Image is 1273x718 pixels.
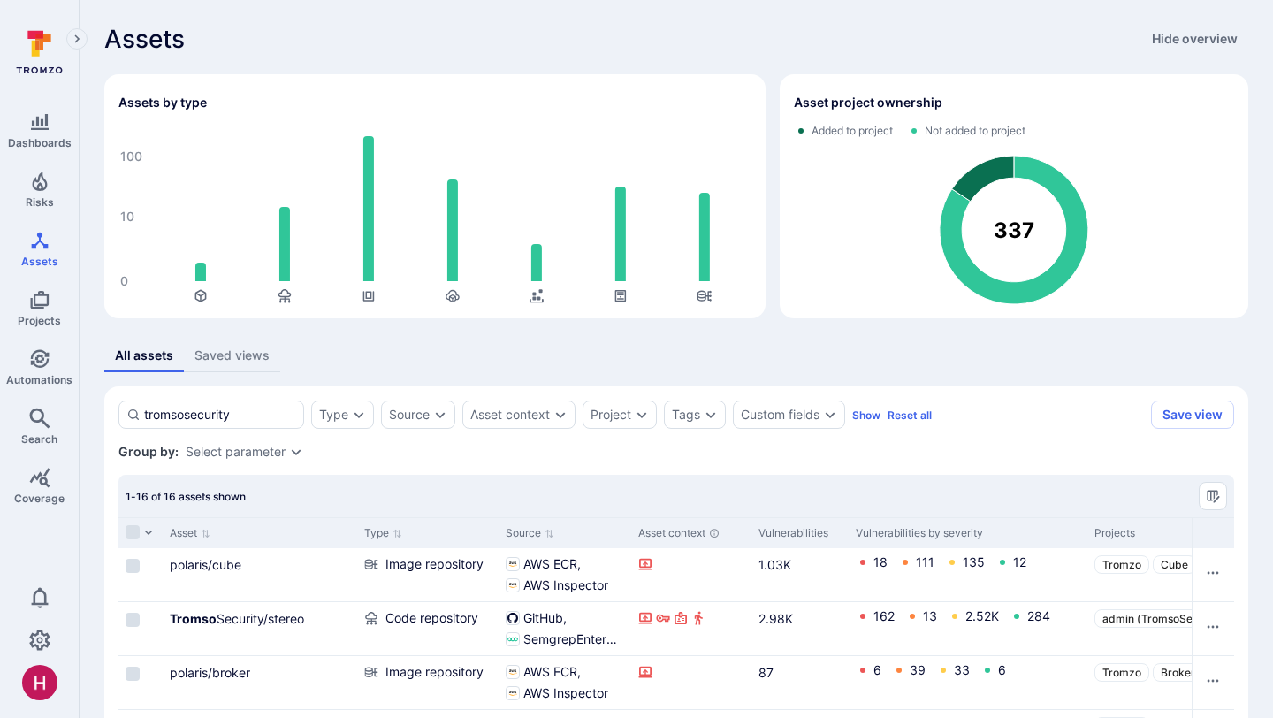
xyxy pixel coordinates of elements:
button: Expand dropdown [823,408,837,422]
div: Cell for Asset context [631,602,751,655]
button: Asset context [470,408,550,422]
button: Reset all [888,409,932,422]
span: SemgrepEnterprise [523,630,624,648]
button: Row actions menu [1199,613,1227,641]
div: assets tabs [104,340,1248,372]
div: Cell for Asset [163,656,357,709]
a: 111 [916,554,934,569]
span: Select row [126,667,140,681]
button: Sort by Type [364,526,402,540]
span: Select all rows [126,525,140,539]
span: Search [21,432,57,446]
div: Cell for Type [357,548,499,601]
span: Code repository [385,609,478,627]
span: 1-16 of 16 assets shown [126,490,246,503]
div: Cell for Vulnerabilities by severity [849,602,1087,655]
button: Select parameter [186,445,286,459]
div: Automatically discovered context associated with the asset [709,528,720,538]
span: Automations [6,373,72,386]
a: 13 [923,608,937,623]
div: grouping parameters [186,445,303,459]
span: Select row [126,613,140,627]
a: Tromzo [1094,555,1149,574]
button: Expand navigation menu [66,28,88,50]
div: Assets overview [90,60,1248,318]
button: Expand dropdown [635,408,649,422]
button: Sort by Asset [170,526,210,540]
span: admin (TromsoSecurit … [1102,612,1224,625]
span: Select row [126,559,140,573]
div: Type [319,408,348,422]
div: Cell for Source [499,602,631,655]
div: All assets [115,347,173,364]
button: Expand dropdown [704,408,718,422]
b: Tromso [170,611,217,626]
button: Project [591,408,631,422]
a: 87 [758,665,774,680]
a: Tromzo [1094,663,1149,682]
a: 1.03K [758,557,791,572]
a: 39 [910,662,926,677]
div: Cell for Vulnerabilities [751,656,849,709]
text: 337 [994,218,1034,243]
button: Row actions menu [1199,559,1227,587]
button: Row actions menu [1199,667,1227,695]
span: Projects [18,314,61,327]
a: admin (TromsoSecurity) [1094,609,1232,628]
div: Manage columns [1199,482,1227,510]
div: Cell for Asset context [631,548,751,601]
div: Cell for Asset [163,548,357,601]
div: Cell for Vulnerabilities by severity [849,548,1087,601]
text: 100 [120,149,142,164]
button: Expand dropdown [289,445,303,459]
span: Added to project [812,124,893,138]
div: Cell for Source [499,548,631,601]
button: Show [852,409,880,422]
a: polaris/cube [170,557,241,572]
button: Tags [672,408,700,422]
text: 0 [120,274,128,289]
div: Cell for [1192,602,1234,655]
div: Cell for Type [357,656,499,709]
span: Image repository [385,663,484,681]
span: Image repository [385,555,484,573]
span: AWS Inspector [523,684,608,702]
h2: Assets by type [118,94,207,111]
div: Asset context [638,525,744,541]
span: Assets [104,25,185,53]
a: polaris/broker [170,665,250,680]
div: Cell for selection [118,548,163,601]
input: Search asset [144,406,296,424]
h2: Asset project ownership [794,94,942,111]
a: Broker [1153,663,1203,682]
div: Cell for Source [499,656,631,709]
a: Cube [1153,555,1196,574]
a: 162 [873,608,895,623]
div: Cell for [1192,656,1234,709]
div: Cell for selection [118,602,163,655]
span: Tromzo [1102,558,1141,571]
span: AWS ECR [523,555,581,573]
button: Hide overview [1141,25,1248,53]
a: 33 [954,662,970,677]
div: Cell for selection [118,656,163,709]
button: Source [389,408,430,422]
span: AWS ECR [523,663,581,681]
a: 12 [1013,554,1026,569]
button: Sort by Source [506,526,554,540]
a: 2.52K [965,608,999,623]
a: 2.98K [758,611,793,626]
div: Cell for Type [357,602,499,655]
span: Dashboards [8,136,72,149]
text: 10 [120,210,134,225]
a: 18 [873,554,888,569]
button: Expand dropdown [433,408,447,422]
span: GitHub [523,609,567,627]
div: Cell for [1192,548,1234,601]
div: Cell for Vulnerabilities [751,602,849,655]
div: Cell for Vulnerabilities [751,548,849,601]
img: ACg8ocKzQzwPSwOZT_k9C736TfcBpCStqIZdMR9gXOhJgTaH9y_tsw=s96-c [22,665,57,700]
